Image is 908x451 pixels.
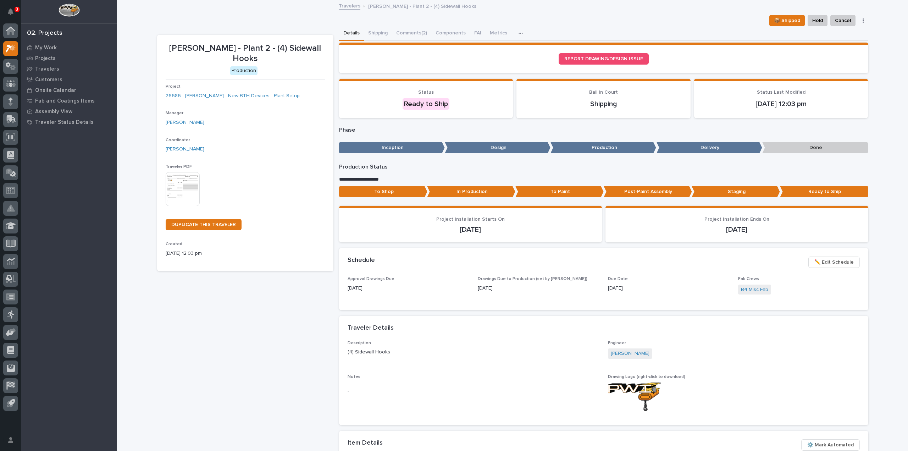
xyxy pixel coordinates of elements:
button: Details [339,26,364,41]
a: Projects [21,53,117,64]
div: Production [230,66,258,75]
p: Ready to Ship [780,186,868,198]
p: Post-Paint Assembly [604,186,692,198]
p: Customers [35,77,62,83]
a: [PERSON_NAME] [166,119,204,126]
span: Due Date [608,277,628,281]
a: B4 Misc Fab [741,286,768,293]
button: Shipping [364,26,392,41]
p: [DATE] [348,285,469,292]
span: Created [166,242,182,246]
span: Coordinator [166,138,190,142]
span: Manager [166,111,183,115]
p: Production [550,142,656,154]
button: Metrics [486,26,511,41]
p: My Work [35,45,57,51]
p: Travelers [35,66,59,72]
span: Engineer [608,341,626,345]
span: Notes [348,375,360,379]
p: [DATE] [348,225,593,234]
span: DUPLICATE THIS TRAVELER [171,222,236,227]
span: Traveler PDF [166,165,192,169]
p: 3 [16,7,18,12]
p: [DATE] [614,225,860,234]
p: To Shop [339,186,427,198]
p: To Paint [515,186,604,198]
a: REPORT DRAWING/DESIGN ISSUE [559,53,649,65]
span: Project Installation Starts On [436,217,505,222]
a: [PERSON_NAME] [166,145,204,153]
p: - [348,387,599,395]
button: 📦 Shipped [769,15,805,26]
a: Fab and Coatings Items [21,95,117,106]
div: 02. Projects [27,29,62,37]
a: Traveler Status Details [21,117,117,127]
a: 26686 - [PERSON_NAME] - New BTH Devices - Plant Setup [166,92,300,100]
button: Notifications [3,4,18,19]
a: Customers [21,74,117,85]
a: [PERSON_NAME] [611,350,649,357]
p: Onsite Calendar [35,87,76,94]
button: FAI [470,26,486,41]
span: Status Last Modified [757,90,805,95]
p: Fab and Coatings Items [35,98,95,104]
span: Ball In Court [589,90,618,95]
a: DUPLICATE THIS TRAVELER [166,219,242,230]
span: REPORT DRAWING/DESIGN ISSUE [564,56,643,61]
span: Fab Crews [738,277,759,281]
span: ✏️ Edit Schedule [814,258,854,266]
button: ✏️ Edit Schedule [808,257,860,268]
button: Components [431,26,470,41]
p: Done [762,142,868,154]
p: In Production [427,186,515,198]
span: Project Installation Ends On [704,217,769,222]
span: Status [418,90,434,95]
p: [DATE] [608,285,730,292]
span: 📦 Shipped [774,16,800,25]
span: Hold [812,16,823,25]
h2: Traveler Details [348,324,394,332]
p: [DATE] [478,285,599,292]
p: (4) Sidewall Hooks [348,348,599,356]
h2: Item Details [348,439,383,447]
p: Staging [692,186,780,198]
span: ⚙️ Mark Automated [807,441,854,449]
a: Onsite Calendar [21,85,117,95]
img: Workspace Logo [59,4,79,17]
span: Drawings Due to Production (set by [PERSON_NAME]) [478,277,587,281]
span: Description [348,341,371,345]
img: 0FftZrsKqD_SimDyuGSyFHyQ_E_Enlj_bsXZPUmvc6c [608,383,661,411]
p: [PERSON_NAME] - Plant 2 - (4) Sidewall Hooks [368,2,476,10]
p: [DATE] 12:03 pm [703,100,860,108]
div: Ready to Ship [403,98,449,110]
p: Traveler Status Details [35,119,94,126]
button: Hold [808,15,827,26]
p: Delivery [657,142,762,154]
p: Assembly View [35,109,72,115]
a: Assembly View [21,106,117,117]
p: Production Status [339,164,868,170]
span: Cancel [835,16,851,25]
button: Cancel [830,15,856,26]
a: Travelers [21,64,117,74]
span: Project [166,84,181,89]
p: Projects [35,55,56,62]
button: Comments (2) [392,26,431,41]
p: [PERSON_NAME] - Plant 2 - (4) Sidewall Hooks [166,43,325,64]
p: [DATE] 12:03 pm [166,250,325,257]
p: Phase [339,127,868,133]
button: ⚙️ Mark Automated [801,439,860,451]
span: Approval Drawings Due [348,277,394,281]
a: My Work [21,42,117,53]
div: Notifications3 [9,9,18,20]
p: Shipping [525,100,682,108]
a: Travelers [339,1,360,10]
h2: Schedule [348,257,375,264]
p: Inception [339,142,445,154]
span: Drawing Logo (right-click to download) [608,375,685,379]
p: Design [445,142,550,154]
